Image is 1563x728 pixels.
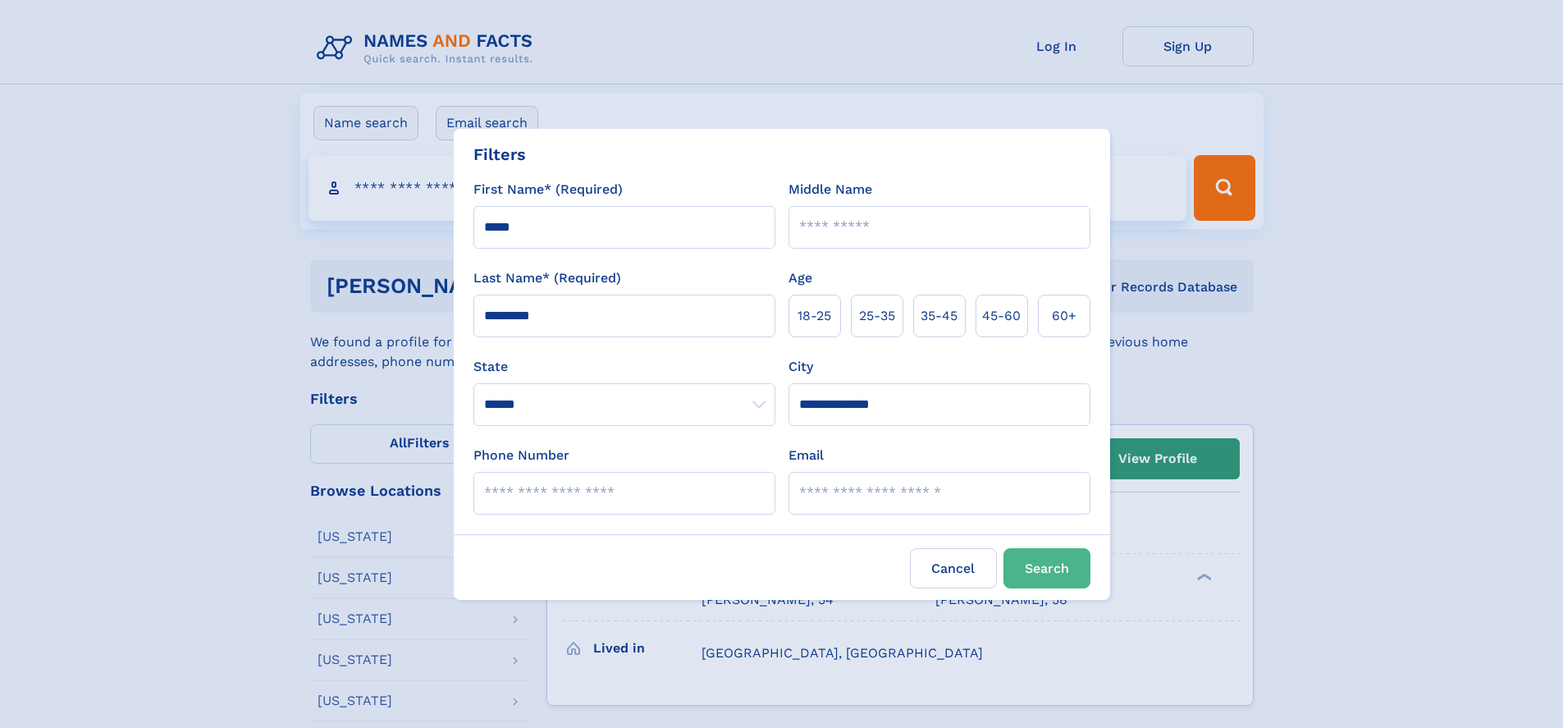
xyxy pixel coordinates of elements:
span: 35‑45 [921,306,957,326]
span: 45‑60 [982,306,1021,326]
label: Middle Name [788,180,872,199]
label: Cancel [910,548,997,588]
span: 18‑25 [797,306,831,326]
label: Age [788,268,812,288]
label: Email [788,446,824,465]
label: Last Name* (Required) [473,268,621,288]
label: Phone Number [473,446,569,465]
button: Search [1003,548,1090,588]
label: First Name* (Required) [473,180,623,199]
span: 25‑35 [859,306,895,326]
span: 60+ [1052,306,1076,326]
label: City [788,357,813,377]
label: State [473,357,775,377]
div: Filters [473,142,526,167]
